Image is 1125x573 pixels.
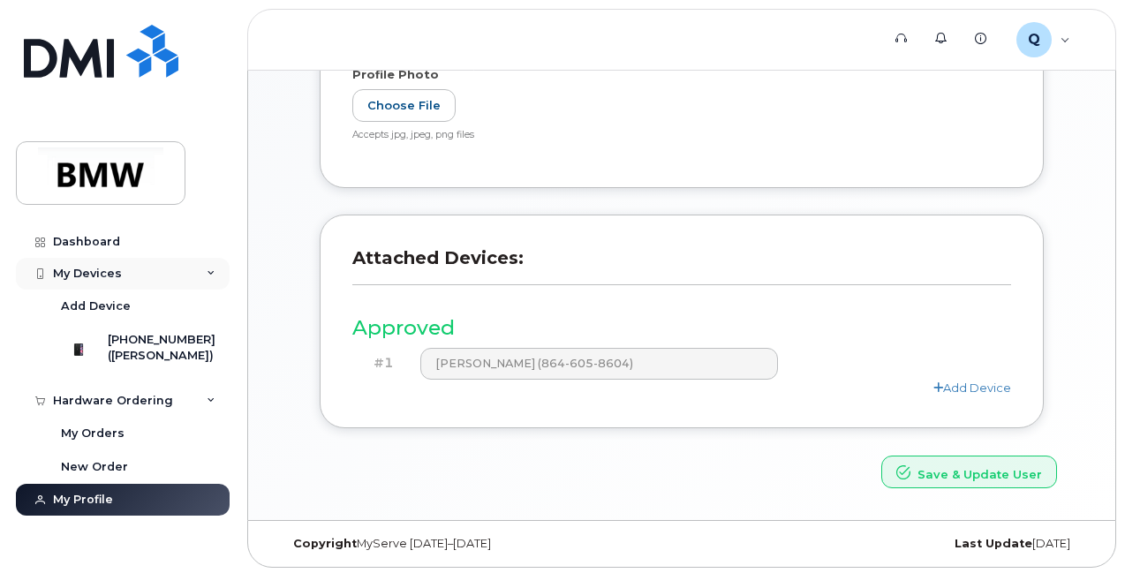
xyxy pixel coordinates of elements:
[366,356,394,371] h4: #1
[816,537,1083,551] div: [DATE]
[1048,496,1112,560] iframe: Messenger Launcher
[352,66,439,83] label: Profile Photo
[293,537,357,550] strong: Copyright
[352,247,1011,285] h3: Attached Devices:
[280,537,547,551] div: MyServe [DATE]–[DATE]
[352,89,456,122] label: Choose File
[881,456,1057,488] button: Save & Update User
[955,537,1032,550] strong: Last Update
[1004,22,1083,57] div: QTB6202
[352,317,1011,339] h3: Approved
[933,381,1011,395] a: Add Device
[1028,29,1040,50] span: Q
[352,129,997,142] div: Accepts jpg, jpeg, png files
